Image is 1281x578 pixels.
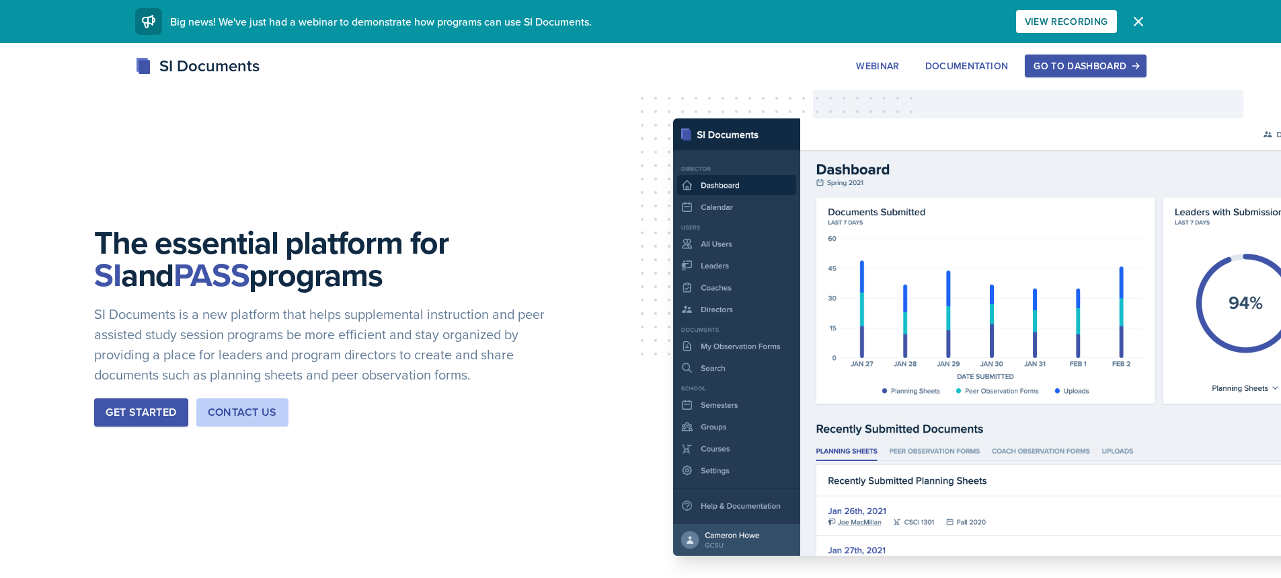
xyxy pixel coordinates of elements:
[1016,10,1117,33] button: View Recording
[1025,55,1146,77] button: Go to Dashboard
[917,55,1017,77] button: Documentation
[196,398,288,427] button: Contact Us
[856,61,899,71] div: Webinar
[1034,61,1137,71] div: Go to Dashboard
[135,54,260,78] div: SI Documents
[847,55,908,77] button: Webinar
[106,404,176,421] div: Get Started
[1025,16,1108,27] div: View Recording
[925,61,1009,71] div: Documentation
[208,404,277,421] div: Contact Us
[94,398,188,427] button: Get Started
[170,14,592,29] span: Big news! We've just had a webinar to demonstrate how programs can use SI Documents.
